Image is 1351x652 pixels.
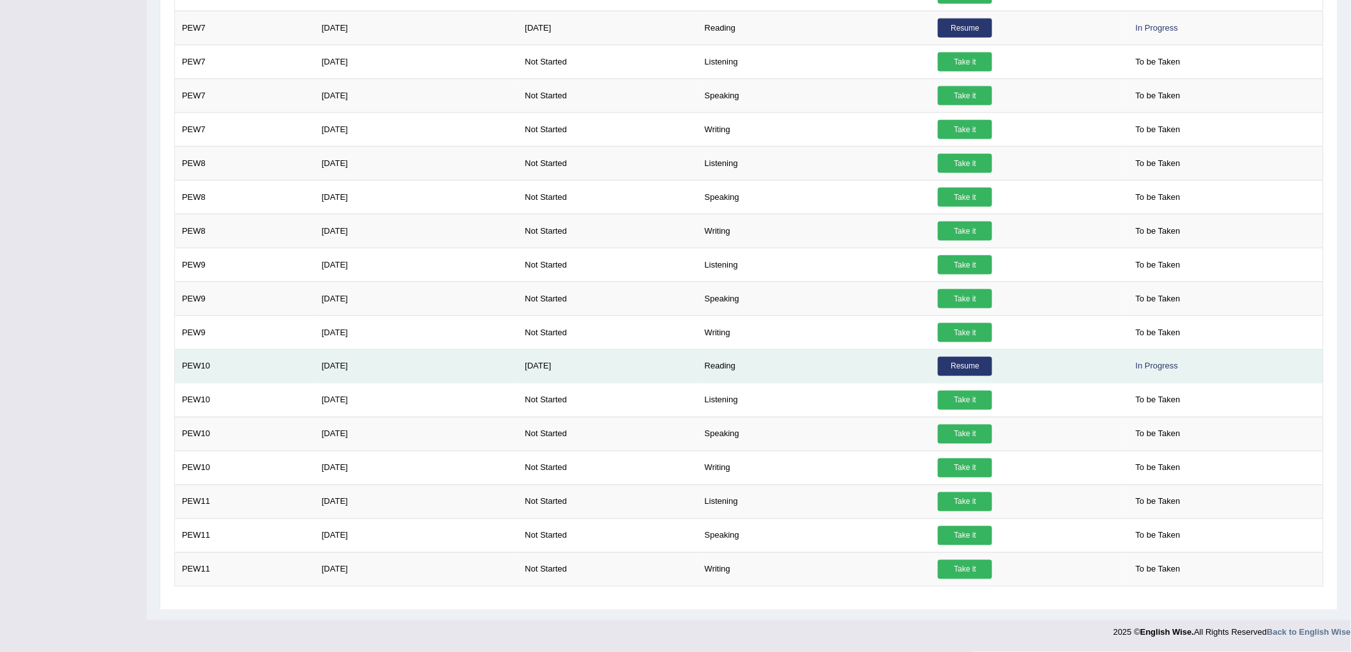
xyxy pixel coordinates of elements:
td: Speaking [698,519,932,552]
a: Take it [938,154,992,173]
a: Take it [938,86,992,105]
td: Speaking [698,180,932,214]
td: Not Started [518,417,697,451]
td: [DATE] [315,11,518,45]
a: Resume [938,357,992,376]
td: Listening [698,383,932,417]
td: [DATE] [315,45,518,79]
td: [DATE] [315,214,518,248]
td: [DATE] [315,315,518,349]
td: Speaking [698,282,932,315]
td: Listening [698,485,932,519]
span: To be Taken [1129,289,1187,308]
td: PEW8 [175,180,315,214]
td: PEW11 [175,519,315,552]
td: [DATE] [315,383,518,417]
span: To be Taken [1129,188,1187,207]
td: [DATE] [315,248,518,282]
a: Take it [938,323,992,342]
td: PEW10 [175,349,315,383]
a: Resume [938,19,992,38]
td: PEW9 [175,315,315,349]
td: [DATE] [315,519,518,552]
td: [DATE] [315,146,518,180]
span: To be Taken [1129,120,1187,139]
div: 2025 © All Rights Reserved [1113,620,1351,639]
td: Not Started [518,451,697,485]
td: Not Started [518,146,697,180]
td: Reading [698,349,932,383]
td: Not Started [518,485,697,519]
td: PEW11 [175,552,315,586]
span: To be Taken [1129,526,1187,545]
td: Not Started [518,45,697,79]
a: Take it [938,560,992,579]
strong: English Wise. [1140,628,1194,637]
td: Not Started [518,248,697,282]
td: Speaking [698,79,932,112]
td: [DATE] [315,180,518,214]
td: [DATE] [518,349,697,383]
span: To be Taken [1129,255,1187,275]
span: To be Taken [1129,492,1187,512]
span: To be Taken [1129,222,1187,241]
td: Listening [698,248,932,282]
td: PEW10 [175,383,315,417]
td: PEW8 [175,214,315,248]
td: [DATE] [315,451,518,485]
a: Take it [938,222,992,241]
td: Listening [698,146,932,180]
td: Writing [698,552,932,586]
span: To be Taken [1129,560,1187,579]
td: Not Started [518,383,697,417]
a: Take it [938,120,992,139]
td: PEW11 [175,485,315,519]
td: Not Started [518,282,697,315]
td: [DATE] [315,552,518,586]
span: To be Taken [1129,323,1187,342]
div: In Progress [1129,19,1184,38]
span: To be Taken [1129,154,1187,173]
div: In Progress [1129,357,1184,376]
td: [DATE] [518,11,697,45]
a: Take it [938,425,992,444]
td: PEW10 [175,451,315,485]
td: Not Started [518,79,697,112]
a: Take it [938,188,992,207]
td: Reading [698,11,932,45]
a: Take it [938,492,992,512]
td: Writing [698,214,932,248]
td: [DATE] [315,79,518,112]
td: Listening [698,45,932,79]
span: To be Taken [1129,425,1187,444]
td: Speaking [698,417,932,451]
span: To be Taken [1129,459,1187,478]
td: Not Started [518,552,697,586]
td: [DATE] [315,485,518,519]
a: Take it [938,391,992,410]
td: Writing [698,315,932,349]
td: Not Started [518,112,697,146]
td: Not Started [518,214,697,248]
td: Writing [698,451,932,485]
a: Take it [938,459,992,478]
td: PEW7 [175,79,315,112]
span: To be Taken [1129,86,1187,105]
td: [DATE] [315,417,518,451]
td: PEW8 [175,146,315,180]
td: Not Started [518,519,697,552]
td: PEW7 [175,112,315,146]
a: Take it [938,289,992,308]
td: Not Started [518,315,697,349]
td: PEW7 [175,45,315,79]
a: Take it [938,255,992,275]
span: To be Taken [1129,52,1187,72]
td: Not Started [518,180,697,214]
span: To be Taken [1129,391,1187,410]
td: Writing [698,112,932,146]
td: PEW9 [175,248,315,282]
a: Take it [938,526,992,545]
a: Back to English Wise [1267,628,1351,637]
td: PEW7 [175,11,315,45]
